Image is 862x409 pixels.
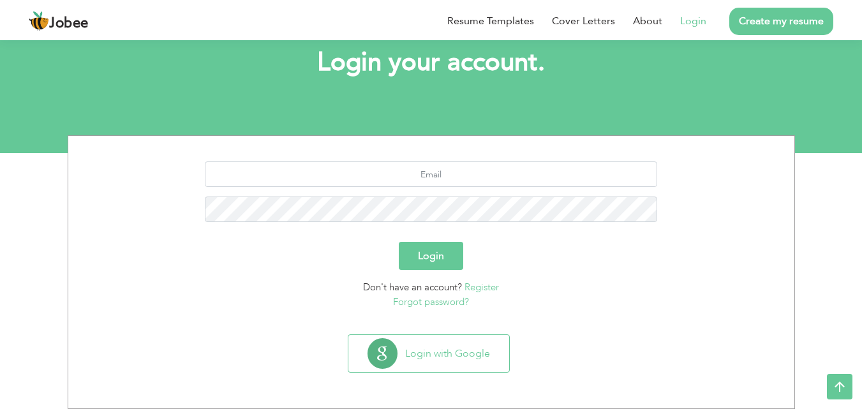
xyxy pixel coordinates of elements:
a: Register [464,281,499,294]
a: Cover Letters [552,13,615,29]
span: Don't have an account? [363,281,462,294]
a: Login [680,13,706,29]
span: Jobee [49,17,89,31]
a: About [633,13,662,29]
a: Resume Templates [447,13,534,29]
a: Jobee [29,11,89,31]
img: jobee.io [29,11,49,31]
a: Forgot password? [393,295,469,308]
a: Create my resume [729,8,833,35]
h1: Login your account. [87,46,776,79]
button: Login [399,242,463,270]
button: Login with Google [348,335,509,372]
input: Email [205,161,657,187]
